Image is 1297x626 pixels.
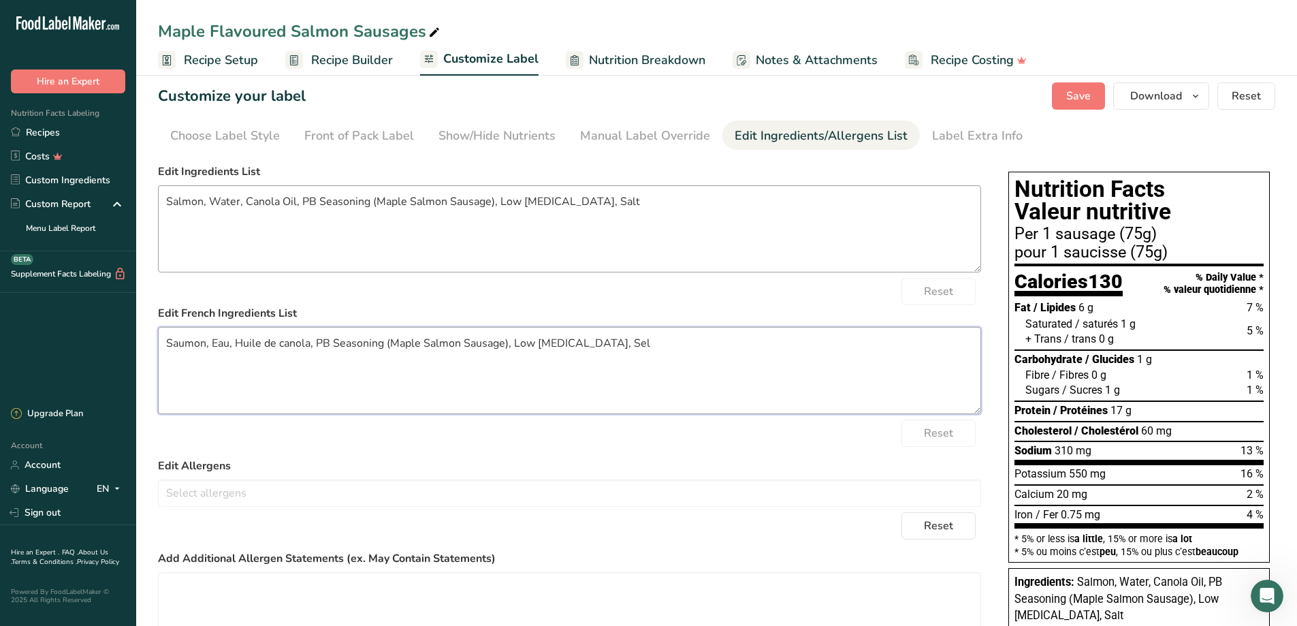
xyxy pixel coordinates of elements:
span: 60 mg [1141,424,1172,437]
a: FAQ . [62,548,78,557]
label: Edit French Ingredients List [158,305,981,322]
span: 16 % [1240,467,1264,480]
div: How to Print Your Labels & Choose the Right Printer [28,415,228,443]
span: 6 g [1078,301,1093,314]
div: Rachelle [61,229,101,243]
span: / Cholestérol [1074,424,1138,437]
span: / trans [1064,332,1096,345]
span: Search for help [28,319,110,333]
button: Reset [901,512,976,539]
span: / Sucres [1062,384,1102,396]
span: Reset [924,518,953,534]
span: 1 % [1247,369,1264,381]
span: / Lipides [1034,301,1076,314]
span: Reset [924,425,953,441]
div: How to Print Your Labels & Choose the Right Printer [20,409,253,449]
div: Calories [1014,272,1123,297]
div: Send us a message [14,262,259,299]
span: / Glucides [1085,353,1134,366]
span: News [225,459,251,469]
div: • 4h ago [104,229,143,243]
img: Profile image for Rachelle [28,215,55,242]
p: How can we help? [27,143,245,166]
a: Nutrition Breakdown [566,45,705,76]
div: Edit Ingredients/Allergens List [735,127,908,145]
span: Home [18,459,49,469]
span: 1 % [1247,384,1264,396]
span: + Trans [1025,332,1061,345]
section: * 5% or less is , 15% or more is [1014,529,1264,557]
span: 17 g [1110,404,1132,417]
span: Protein [1014,404,1051,417]
span: Sorry, [DATE] we were very busy. The name of the recipe is PB Seasoning (Maple Salmon Sausages). ... [61,216,596,227]
div: Hire an Expert Services [28,390,228,404]
img: logo [27,30,135,44]
a: Recipe Setup [158,45,258,76]
h1: Customize your label [158,85,306,108]
div: BETA [11,254,33,265]
button: Messages [68,425,136,480]
div: pour 1 saucisse (75g) [1014,245,1264,261]
label: Edit Allergens [158,458,981,474]
span: a little [1074,533,1103,544]
div: Custom Report [11,197,91,211]
div: EN [97,481,125,497]
span: Fat [1014,301,1031,314]
label: Add Additional Allergen Statements (ex. May Contain Statements) [158,550,981,567]
button: Search for help [20,312,253,339]
span: a lot [1172,533,1192,544]
span: Iron [1014,508,1033,521]
span: 310 mg [1055,444,1091,457]
span: 0 g [1091,369,1106,381]
a: Hire an Expert . [11,548,59,557]
div: How Subscription Upgrades Work on [DOMAIN_NAME] [28,350,228,379]
div: Powered By FoodLabelMaker © 2025 All Rights Reserved [11,588,125,604]
span: Cholesterol [1014,424,1072,437]
input: Select allergens [159,482,980,503]
span: Customize Label [443,50,539,68]
div: Recent messageProfile image for RachelleSorry, [DATE] we were very busy. The name of the recipe i... [14,183,259,255]
button: Help [136,425,204,480]
div: Send us a message [28,273,227,287]
span: 1 g [1121,317,1136,330]
h1: Nutrition Facts Valeur nutritive [1014,178,1264,223]
span: Reset [1232,88,1261,104]
button: Reset [1217,82,1275,110]
span: Recipe Builder [311,51,393,69]
div: Hire an Expert Services [20,384,253,409]
span: 0.75 mg [1061,508,1100,521]
span: 550 mg [1069,467,1106,480]
a: Recipe Builder [285,45,393,76]
div: % Daily Value * % valeur quotidienne * [1164,272,1264,296]
span: Sodium [1014,444,1052,457]
a: Language [11,477,69,501]
div: Manual Label Override [580,127,710,145]
span: 7 % [1247,301,1264,314]
span: / Fer [1036,508,1058,521]
span: 4 % [1247,508,1264,521]
span: Recipe Setup [184,51,258,69]
div: Maple Flavoured Salmon Sausages [158,19,443,44]
span: 1 g [1137,353,1152,366]
span: 130 [1088,270,1123,293]
span: Messages [79,459,126,469]
span: 13 % [1240,444,1264,457]
img: Profile image for Rachelle [214,22,241,49]
button: Reset [901,278,976,305]
span: Notes & Attachments [756,51,878,69]
div: * 5% ou moins c’est , 15% ou plus c’est [1014,547,1264,557]
span: Reset [924,283,953,300]
button: News [204,425,272,480]
div: How Subscription Upgrades Work on [DOMAIN_NAME] [20,345,253,384]
span: peu [1100,546,1116,557]
button: Hire an Expert [11,69,125,93]
div: Label Extra Info [932,127,1023,145]
span: / Fibres [1052,369,1089,381]
span: Sugars [1025,384,1059,396]
a: Customize Label [420,44,539,76]
div: Profile image for RachelleSorry, [DATE] we were very busy. The name of the recipe is PB Seasoning... [14,204,258,254]
span: 5 % [1247,324,1264,337]
span: / saturés [1075,317,1118,330]
button: Reset [901,420,976,447]
span: Fibre [1025,369,1049,381]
